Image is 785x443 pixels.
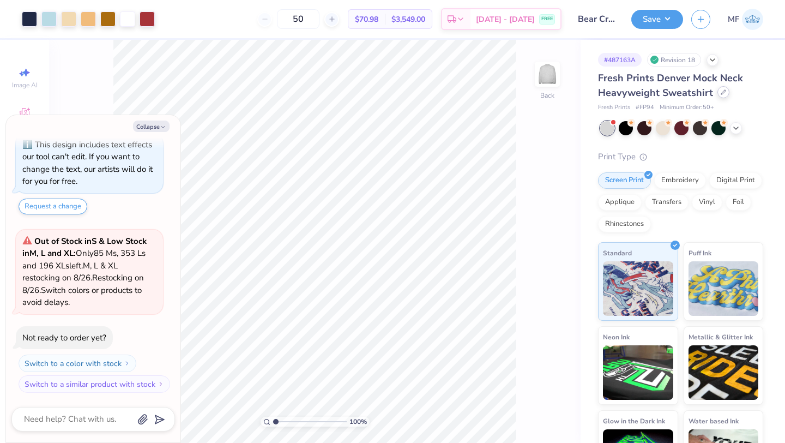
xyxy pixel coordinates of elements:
[631,10,683,29] button: Save
[603,415,665,427] span: Glow in the Dark Ink
[689,331,753,343] span: Metallic & Glitter Ink
[277,9,319,29] input: – –
[19,375,170,393] button: Switch to a similar product with stock
[728,13,739,26] span: MF
[22,236,147,308] span: Only 85 Ms, 353 Ls and 196 XLs left. M, L & XL restocking on 8/26. Restocking on 8/26. Switch col...
[541,15,553,23] span: FREE
[689,415,739,427] span: Water based Ink
[689,345,759,400] img: Metallic & Glitter Ink
[603,247,632,259] span: Standard
[598,71,743,99] span: Fresh Prints Denver Mock Neck Heavyweight Sweatshirt
[726,194,751,211] div: Foil
[19,355,136,372] button: Switch to a color with stock
[598,103,630,112] span: Fresh Prints
[689,247,711,259] span: Puff Ink
[355,14,378,25] span: $70.98
[133,121,170,132] button: Collapse
[660,103,714,112] span: Minimum Order: 50 +
[12,81,38,89] span: Image AI
[603,345,673,400] img: Neon Ink
[540,91,554,100] div: Back
[22,332,106,343] div: Not ready to order yet?
[636,103,654,112] span: # FP94
[19,199,87,214] button: Request a change
[349,417,367,427] span: 100 %
[34,236,99,247] strong: Out of Stock in S
[654,172,706,189] div: Embroidery
[124,360,130,367] img: Switch to a color with stock
[598,216,651,232] div: Rhinestones
[689,261,759,316] img: Puff Ink
[709,172,762,189] div: Digital Print
[692,194,722,211] div: Vinyl
[647,53,701,67] div: Revision 18
[603,331,630,343] span: Neon Ink
[598,172,651,189] div: Screen Print
[536,63,558,85] img: Back
[645,194,689,211] div: Transfers
[598,151,763,163] div: Print Type
[570,8,623,30] input: Untitled Design
[728,9,763,30] a: MF
[22,139,153,187] div: This design includes text effects our tool can't edit. If you want to change the text, our artist...
[158,381,164,387] img: Switch to a similar product with stock
[391,14,425,25] span: $3,549.00
[598,53,642,67] div: # 487163A
[603,261,673,316] img: Standard
[598,194,642,211] div: Applique
[742,9,763,30] img: Mia Fredrick
[476,14,535,25] span: [DATE] - [DATE]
